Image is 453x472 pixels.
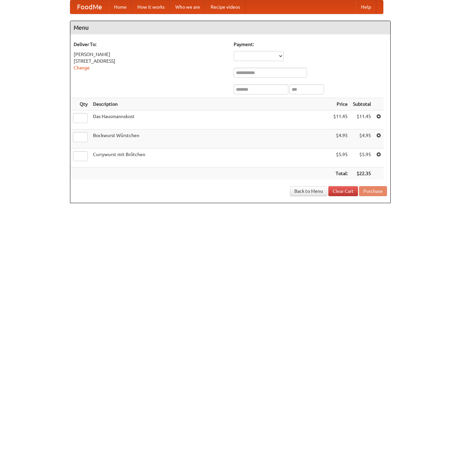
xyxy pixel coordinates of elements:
[331,148,350,167] td: $5.95
[90,148,331,167] td: Currywurst mit Brötchen
[359,186,387,196] button: Purchase
[170,0,205,14] a: Who we are
[109,0,132,14] a: Home
[331,167,350,180] th: Total:
[331,110,350,129] td: $11.45
[70,98,90,110] th: Qty
[74,58,227,64] div: [STREET_ADDRESS]
[350,129,374,148] td: $4.95
[350,110,374,129] td: $11.45
[70,21,390,34] h4: Menu
[90,110,331,129] td: Das Hausmannskost
[205,0,245,14] a: Recipe videos
[234,41,387,48] h5: Payment:
[74,65,90,70] a: Change
[350,98,374,110] th: Subtotal
[350,167,374,180] th: $22.35
[90,98,331,110] th: Description
[290,186,327,196] a: Back to Menu
[356,0,376,14] a: Help
[132,0,170,14] a: How it works
[74,51,227,58] div: [PERSON_NAME]
[90,129,331,148] td: Bockwurst Würstchen
[70,0,109,14] a: FoodMe
[74,41,227,48] h5: Deliver To:
[331,129,350,148] td: $4.95
[350,148,374,167] td: $5.95
[328,186,358,196] a: Clear Cart
[331,98,350,110] th: Price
